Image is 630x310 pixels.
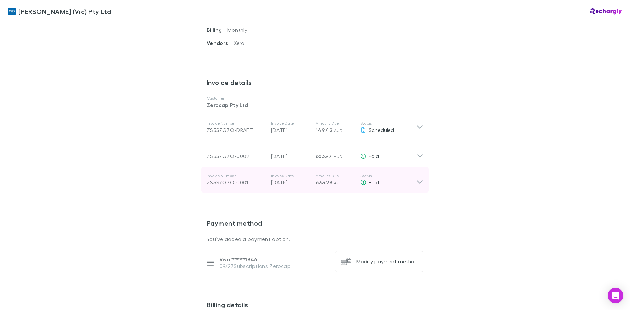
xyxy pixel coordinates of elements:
[341,256,351,267] img: Modify payment method's Logo
[207,101,423,109] p: Zerocap Pty Ltd
[316,179,332,186] span: 633.28
[369,127,394,133] span: Scheduled
[271,178,310,186] p: [DATE]
[18,7,111,16] span: [PERSON_NAME] (Vic) Pty Ltd
[201,140,429,167] div: ZS5S7G7O-0002[DATE]653.97 AUDPaid
[369,179,379,185] span: Paid
[271,121,310,126] p: Invoice Date
[316,153,332,159] span: 653.97
[220,263,291,269] p: 09/27 Subscriptions Zerocap
[334,154,343,159] span: AUD
[8,8,16,15] img: William Buck (Vic) Pty Ltd's Logo
[227,27,248,33] span: Monthly
[316,127,332,133] span: 149.42
[207,40,234,46] span: Vendors
[360,121,416,126] p: Status
[608,288,623,303] div: Open Intercom Messenger
[335,251,423,272] button: Modify payment method
[207,178,266,186] div: ZS5S7G7O-0001
[207,121,266,126] p: Invoice Number
[201,114,429,140] div: Invoice NumberZS5S7G7O-DRAFTInvoice Date[DATE]Amount Due149.42 AUDStatusScheduled
[207,219,423,230] h3: Payment method
[201,167,429,193] div: Invoice NumberZS5S7G7O-0001Invoice Date[DATE]Amount Due633.28 AUDStatusPaid
[369,153,379,159] span: Paid
[590,8,622,15] img: Rechargly Logo
[234,40,244,46] span: Xero
[316,121,355,126] p: Amount Due
[207,152,266,160] div: ZS5S7G7O-0002
[207,96,423,101] p: Customer
[271,152,310,160] p: [DATE]
[207,235,423,243] p: You’ve added a payment option.
[271,126,310,134] p: [DATE]
[334,128,343,133] span: AUD
[207,173,266,178] p: Invoice Number
[271,173,310,178] p: Invoice Date
[356,258,418,265] div: Modify payment method
[360,173,416,178] p: Status
[207,27,227,33] span: Billing
[334,180,343,185] span: AUD
[207,126,266,134] div: ZS5S7G7O-DRAFT
[207,78,423,89] h3: Invoice details
[316,173,355,178] p: Amount Due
